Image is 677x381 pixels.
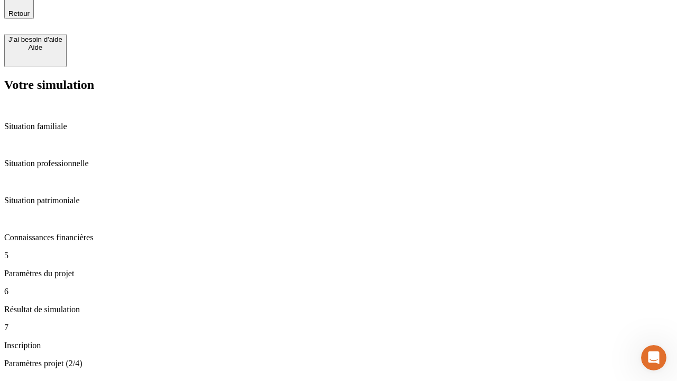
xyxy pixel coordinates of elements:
[4,359,673,368] p: Paramètres projet (2/4)
[8,35,62,43] div: J’ai besoin d'aide
[4,196,673,205] p: Situation patrimoniale
[8,10,30,17] span: Retour
[4,233,673,242] p: Connaissances financières
[8,43,62,51] div: Aide
[4,122,673,131] p: Situation familiale
[4,34,67,67] button: J’ai besoin d'aideAide
[4,78,673,92] h2: Votre simulation
[641,345,666,370] iframe: Intercom live chat
[4,159,673,168] p: Situation professionnelle
[4,305,673,314] p: Résultat de simulation
[4,287,673,296] p: 6
[4,269,673,278] p: Paramètres du projet
[4,341,673,350] p: Inscription
[4,323,673,332] p: 7
[4,251,673,260] p: 5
